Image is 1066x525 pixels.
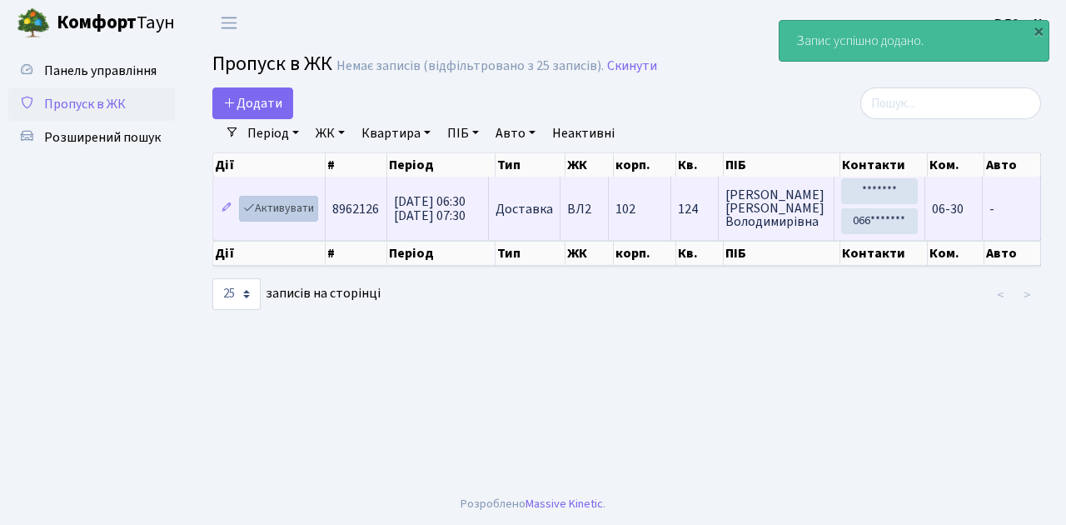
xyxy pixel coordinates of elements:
th: Період [387,241,496,266]
label: записів на сторінці [212,278,381,310]
span: Розширений пошук [44,128,161,147]
a: Період [241,119,306,147]
span: Таун [57,9,175,37]
select: записів на сторінці [212,278,261,310]
div: Немає записів (відфільтровано з 25 записів). [336,58,604,74]
a: ПІБ [441,119,486,147]
span: 8962126 [332,200,379,218]
a: Додати [212,87,293,119]
th: Контакти [840,153,928,177]
a: Квартира [355,119,437,147]
button: Переключити навігацію [208,9,250,37]
a: Активувати [239,196,318,222]
th: Дії [213,241,326,266]
span: Додати [223,94,282,112]
th: ЖК [565,153,614,177]
span: Пропуск в ЖК [212,49,332,78]
span: ВЛ2 [567,202,601,216]
span: Пропуск в ЖК [44,95,126,113]
th: ЖК [565,241,614,266]
a: Неактивні [545,119,621,147]
th: # [326,241,387,266]
th: Кв. [676,153,724,177]
b: Комфорт [57,9,137,36]
th: Контакти [840,241,928,266]
a: ЖК [309,119,351,147]
th: Кв. [676,241,724,266]
span: 102 [615,200,635,218]
span: Доставка [496,202,553,216]
th: Дії [213,153,326,177]
div: Запис успішно додано. [780,21,1049,61]
a: Розширений пошук [8,121,175,154]
th: Тип [496,241,565,266]
input: Пошук... [860,87,1041,119]
a: Скинути [607,58,657,74]
b: ВЛ2 -. К. [994,14,1046,32]
th: Тип [496,153,565,177]
th: Ком. [928,153,984,177]
span: - [989,200,994,218]
th: ПІБ [724,241,840,266]
th: корп. [614,153,676,177]
span: 06-30 [932,200,964,218]
th: Ком. [928,241,984,266]
th: корп. [614,241,676,266]
a: Панель управління [8,54,175,87]
span: Панель управління [44,62,157,80]
span: [PERSON_NAME] [PERSON_NAME] Володимирівна [725,188,827,228]
a: Пропуск в ЖК [8,87,175,121]
span: [DATE] 06:30 [DATE] 07:30 [394,192,466,225]
a: ВЛ2 -. К. [994,13,1046,33]
div: × [1030,22,1047,39]
th: Авто [984,241,1041,266]
span: 124 [678,202,711,216]
a: Авто [489,119,542,147]
img: logo.png [17,7,50,40]
div: Розроблено . [461,495,605,513]
th: Період [387,153,496,177]
th: # [326,153,387,177]
th: Авто [984,153,1041,177]
a: Massive Kinetic [526,495,603,512]
th: ПІБ [724,153,840,177]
